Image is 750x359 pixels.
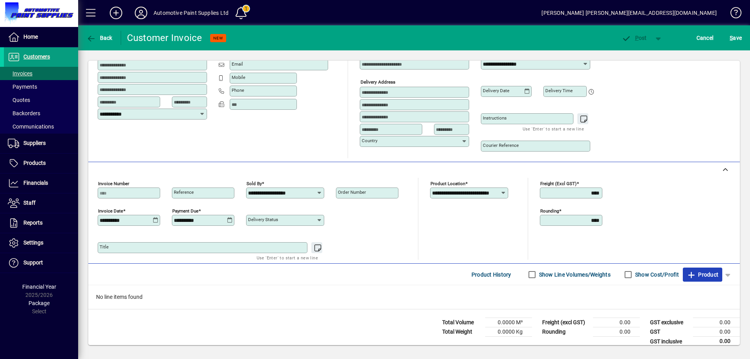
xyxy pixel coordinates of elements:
[23,34,38,40] span: Home
[23,54,50,60] span: Customers
[78,31,121,45] app-page-header-button: Back
[8,123,54,130] span: Communications
[483,115,507,121] mat-label: Instructions
[538,327,593,337] td: Rounding
[646,327,693,337] td: GST
[485,327,532,337] td: 0.0000 Kg
[174,189,194,195] mat-label: Reference
[693,337,740,346] td: 0.00
[257,253,318,262] mat-hint: Use 'Enter' to start a new line
[23,180,48,186] span: Financials
[246,181,262,186] mat-label: Sold by
[621,35,647,41] span: ost
[4,253,78,273] a: Support
[438,327,485,337] td: Total Weight
[540,181,577,186] mat-label: Freight (excl GST)
[695,31,716,45] button: Cancel
[438,318,485,327] td: Total Volume
[338,189,366,195] mat-label: Order number
[683,268,722,282] button: Product
[22,284,56,290] span: Financial Year
[4,154,78,173] a: Products
[100,244,109,250] mat-label: Title
[471,268,511,281] span: Product History
[540,208,559,214] mat-label: Rounding
[8,97,30,103] span: Quotes
[687,268,718,281] span: Product
[538,318,593,327] td: Freight (excl GST)
[232,88,244,93] mat-label: Phone
[4,213,78,233] a: Reports
[98,208,123,214] mat-label: Invoice date
[730,32,742,44] span: ave
[248,217,278,222] mat-label: Delivery status
[8,70,32,77] span: Invoices
[23,160,46,166] span: Products
[172,208,198,214] mat-label: Payment due
[4,134,78,153] a: Suppliers
[483,143,519,148] mat-label: Courier Reference
[129,6,154,20] button: Profile
[23,140,46,146] span: Suppliers
[127,32,202,44] div: Customer Invoice
[537,271,611,279] label: Show Line Volumes/Weights
[104,6,129,20] button: Add
[725,2,740,27] a: Knowledge Base
[23,259,43,266] span: Support
[362,138,377,143] mat-label: Country
[4,93,78,107] a: Quotes
[213,36,223,41] span: NEW
[635,35,639,41] span: P
[232,61,243,67] mat-label: Email
[646,337,693,346] td: GST inclusive
[4,233,78,253] a: Settings
[485,318,532,327] td: 0.0000 M³
[154,7,229,19] div: Automotive Paint Supplies Ltd
[84,31,114,45] button: Back
[23,239,43,246] span: Settings
[728,31,744,45] button: Save
[4,173,78,193] a: Financials
[232,75,245,80] mat-label: Mobile
[4,67,78,80] a: Invoices
[696,32,714,44] span: Cancel
[29,300,50,306] span: Package
[23,200,36,206] span: Staff
[483,88,509,93] mat-label: Delivery date
[23,220,43,226] span: Reports
[430,181,465,186] mat-label: Product location
[8,84,37,90] span: Payments
[468,268,514,282] button: Product History
[4,80,78,93] a: Payments
[634,271,679,279] label: Show Cost/Profit
[593,318,640,327] td: 0.00
[545,88,573,93] mat-label: Delivery time
[593,327,640,337] td: 0.00
[4,107,78,120] a: Backorders
[646,318,693,327] td: GST exclusive
[86,35,112,41] span: Back
[4,27,78,47] a: Home
[693,327,740,337] td: 0.00
[8,110,40,116] span: Backorders
[730,35,733,41] span: S
[618,31,651,45] button: Post
[98,181,129,186] mat-label: Invoice number
[523,124,584,133] mat-hint: Use 'Enter' to start a new line
[4,193,78,213] a: Staff
[88,285,740,309] div: No line items found
[693,318,740,327] td: 0.00
[541,7,717,19] div: [PERSON_NAME] [PERSON_NAME][EMAIL_ADDRESS][DOMAIN_NAME]
[4,120,78,133] a: Communications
